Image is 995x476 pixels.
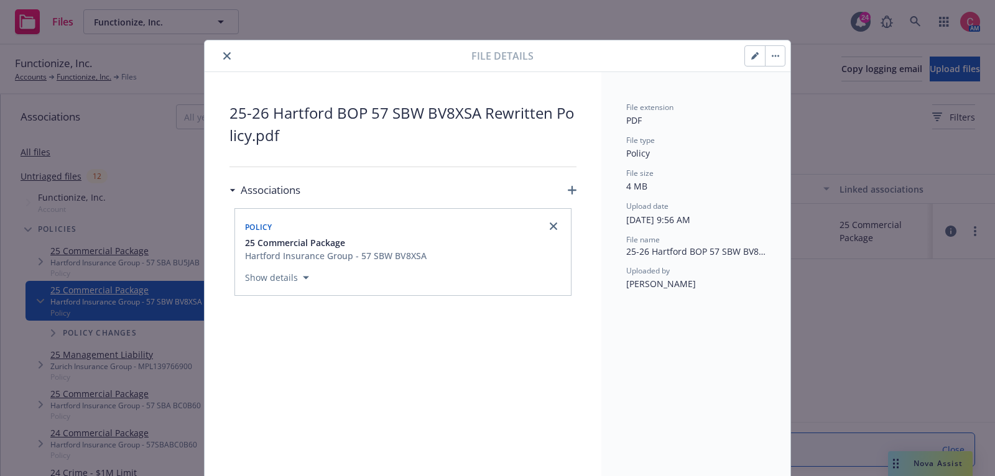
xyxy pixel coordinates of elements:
[241,182,300,198] h3: Associations
[240,270,314,285] button: Show details
[626,168,654,178] span: File size
[626,102,673,112] span: File extension
[626,180,647,192] span: 4 MB
[626,278,696,290] span: [PERSON_NAME]
[220,48,234,63] button: close
[626,114,642,126] span: PDF
[626,214,690,226] span: [DATE] 9:56 AM
[626,201,669,211] span: Upload date
[229,102,576,147] span: 25-26 Hartford BOP 57 SBW BV8XSA Rewritten Policy.pdf
[245,222,272,232] span: Policy
[229,182,300,198] div: Associations
[471,48,534,63] span: File details
[245,236,427,249] button: 25 Commercial Package
[626,234,660,245] span: File name
[626,265,670,276] span: Uploaded by
[626,147,650,159] span: Policy
[245,249,427,262] div: Hartford Insurance Group - 57 SBW BV8XSA
[245,236,345,249] span: 25 Commercial Package
[546,219,561,234] a: close
[626,135,655,145] span: File type
[626,245,766,258] span: 25-26 Hartford BOP 57 SBW BV8XSA Rewritten Policy.pdf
